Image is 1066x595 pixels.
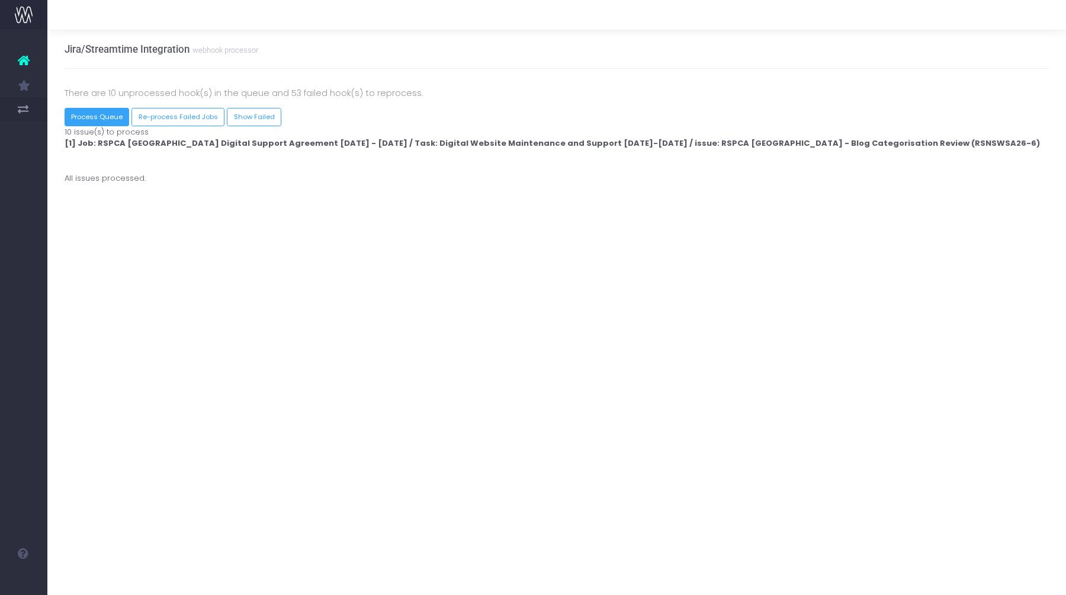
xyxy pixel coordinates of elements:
small: webhook processor [190,43,258,55]
strong: [1] Job: RSPCA [GEOGRAPHIC_DATA] Digital Support Agreement [DATE] - [DATE] / Task: Digital Websit... [65,137,1040,149]
img: images/default_profile_image.png [15,571,33,589]
h3: Jira/Streamtime Integration [65,43,258,55]
button: Process Queue [65,108,130,126]
p: There are 10 unprocessed hook(s) in the queue and 53 failed hook(s) to reprocess. [65,86,1049,100]
a: Show Failed [227,108,281,126]
div: 10 issue(s) to process All issues processed. [56,126,1058,184]
button: Re-process Failed Jobs [131,108,224,126]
